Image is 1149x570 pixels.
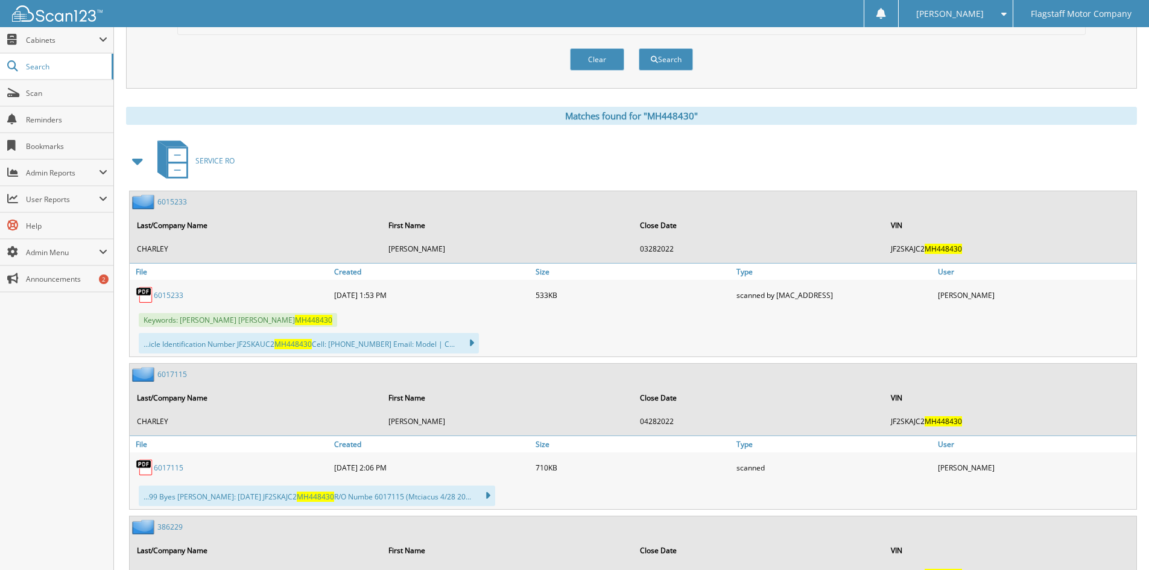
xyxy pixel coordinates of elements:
[131,213,381,238] th: Last/Company Name
[331,264,533,280] a: Created
[331,283,533,307] div: [DATE] 1:53 PM
[634,538,884,563] th: Close Date
[733,455,935,480] div: scanned
[274,339,312,349] span: MH448430
[885,411,1135,431] td: JF2SKAJC2
[382,538,633,563] th: First Name
[570,48,624,71] button: Clear
[935,283,1136,307] div: [PERSON_NAME]
[99,274,109,284] div: 2
[331,436,533,452] a: Created
[916,10,984,17] span: [PERSON_NAME]
[925,416,962,426] span: MH448430
[634,213,884,238] th: Close Date
[533,264,734,280] a: Size
[1089,512,1149,570] iframe: Chat Widget
[639,48,693,71] button: Search
[26,247,99,258] span: Admin Menu
[533,436,734,452] a: Size
[130,436,331,452] a: File
[26,35,99,45] span: Cabinets
[26,88,107,98] span: Scan
[634,411,884,431] td: 04282022
[195,156,235,166] span: SERVICE RO
[733,436,935,452] a: Type
[131,239,381,259] td: CHARLEY
[157,369,187,379] a: 6017115
[139,313,337,327] span: Keywords: [PERSON_NAME] [PERSON_NAME]
[26,115,107,125] span: Reminders
[12,5,103,22] img: scan123-logo-white.svg
[26,62,106,72] span: Search
[132,194,157,209] img: folder2.png
[634,239,884,259] td: 03282022
[1031,10,1132,17] span: Flagstaff Motor Company
[139,486,495,506] div: ...99 Byes [PERSON_NAME]: [DATE] JF2SKAJC2 R/O Numbe 6017115 (Mtciacus 4/28 20...
[733,283,935,307] div: scanned by [MAC_ADDRESS]
[154,463,183,473] a: 6017115
[26,141,107,151] span: Bookmarks
[132,519,157,534] img: folder2.png
[126,107,1137,125] div: Matches found for "MH448430"
[136,286,154,304] img: PDF.png
[533,455,734,480] div: 710KB
[131,411,381,431] td: CHARLEY
[131,538,381,563] th: Last/Company Name
[150,137,235,185] a: SERVICE RO
[157,522,183,532] a: 386229
[154,290,183,300] a: 6015233
[157,197,187,207] a: 6015233
[382,213,633,238] th: First Name
[634,385,884,410] th: Close Date
[131,385,381,410] th: Last/Company Name
[331,455,533,480] div: [DATE] 2:06 PM
[136,458,154,477] img: PDF.png
[382,385,633,410] th: First Name
[382,411,633,431] td: [PERSON_NAME]
[935,436,1136,452] a: User
[297,492,334,502] span: MH448430
[26,274,107,284] span: Announcements
[26,194,99,204] span: User Reports
[26,168,99,178] span: Admin Reports
[130,264,331,280] a: File
[885,239,1135,259] td: JF2SKAJC2
[885,385,1135,410] th: VIN
[533,283,734,307] div: 533KB
[733,264,935,280] a: Type
[139,333,479,353] div: ...icle Identification Number JF2SKAUC2 Cell: [PHONE_NUMBER] Email: Model | C...
[935,455,1136,480] div: [PERSON_NAME]
[382,239,633,259] td: [PERSON_NAME]
[885,213,1135,238] th: VIN
[935,264,1136,280] a: User
[885,538,1135,563] th: VIN
[295,315,332,325] span: MH448430
[925,244,962,254] span: MH448430
[26,221,107,231] span: Help
[132,367,157,382] img: folder2.png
